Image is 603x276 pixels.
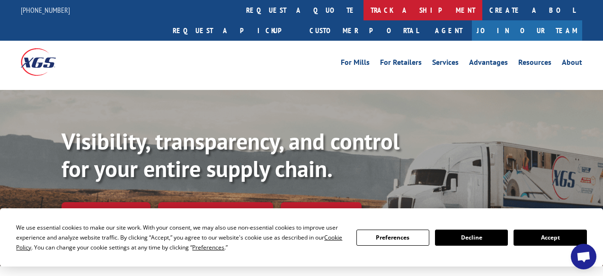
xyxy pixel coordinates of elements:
a: About [562,59,582,69]
div: Open chat [571,244,596,269]
a: [PHONE_NUMBER] [21,5,70,15]
a: Track shipment [62,202,151,222]
a: Resources [518,59,551,69]
a: Services [432,59,459,69]
a: For Mills [341,59,370,69]
a: XGS ASSISTANT [281,202,362,223]
a: Customer Portal [302,20,426,41]
a: For Retailers [380,59,422,69]
button: Accept [514,230,586,246]
a: Request a pickup [166,20,302,41]
b: Visibility, transparency, and control for your entire supply chain. [62,126,399,183]
button: Preferences [356,230,429,246]
a: Advantages [469,59,508,69]
div: We use essential cookies to make our site work. With your consent, we may also use non-essential ... [16,223,345,252]
a: Join Our Team [472,20,582,41]
span: Preferences [192,243,224,251]
a: Agent [426,20,472,41]
button: Decline [435,230,508,246]
a: Calculate transit time [158,202,273,223]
